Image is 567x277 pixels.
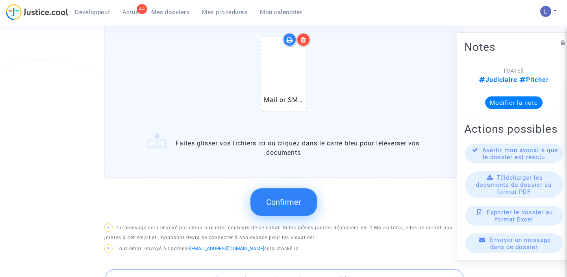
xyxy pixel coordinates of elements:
img: jc-logo.svg [6,4,69,20]
div: 44 [137,4,147,14]
h2: Actions possibles [464,122,563,136]
span: Mon calendrier [260,9,302,16]
span: Exporter le dossier au format Excel [487,208,553,223]
span: ? [107,226,109,230]
span: Pitcher [517,76,549,83]
a: [EMAIL_ADDRESS][DOMAIN_NAME] [190,246,264,251]
h2: Notes [464,40,563,54]
a: Mes procédures [196,6,254,18]
a: Développeur [69,6,116,18]
a: 44Actus [116,6,145,18]
a: Mes dossiers [145,6,196,18]
span: Actus [122,9,139,16]
span: Judiciaire [479,76,517,83]
p: Tout email envoyé à l'adresse sera stocké ici. [104,244,463,254]
span: Avertir mon avocat·e que le dossier est résolu [482,146,558,160]
span: Développeur [75,9,110,16]
span: Confirmer [266,197,301,207]
img: AATXAJzI13CaqkJmx-MOQUbNyDE09GJ9dorwRvFSQZdH=s96-c [540,6,551,17]
span: ? [107,247,109,251]
span: Mes procédures [202,9,247,16]
p: Ce message sera envoyé par email aux interlocuteurs de ce canal. Si les pièces jointes dépassent ... [104,223,463,243]
span: Télécharger les documents du dossier au format PDF [476,174,552,195]
a: Mon calendrier [254,6,308,18]
button: Confirmer [250,188,317,216]
span: Envoyer un message dans ce dossier [489,236,551,250]
span: Mes dossiers [151,9,189,16]
span: [[DATE]] [504,67,524,73]
button: Modifier la note [485,96,543,109]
